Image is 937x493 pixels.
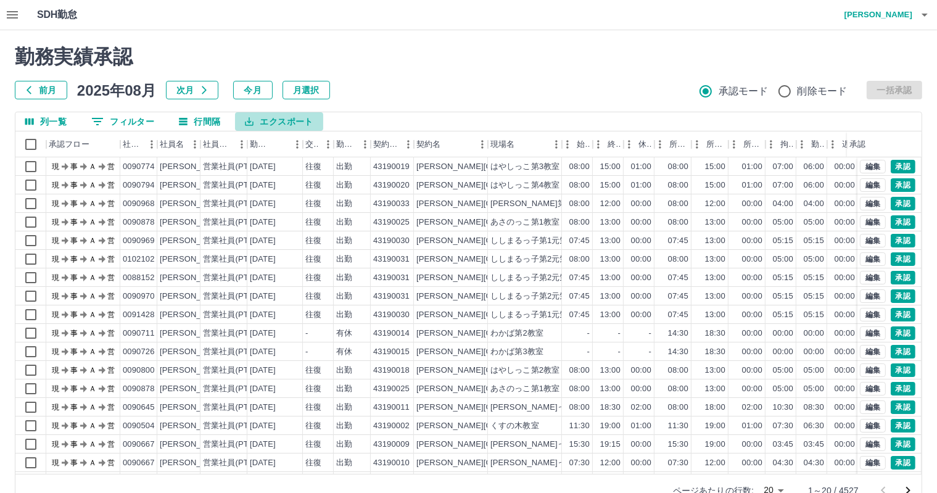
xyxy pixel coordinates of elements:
div: 43190030 [373,235,410,247]
button: 承認 [891,308,915,321]
text: 営 [107,199,115,208]
div: 出勤 [336,198,352,210]
button: 編集 [860,215,886,229]
div: 07:45 [668,235,688,247]
div: 00:00 [742,254,762,265]
div: 所定開始 [654,131,691,157]
div: [DATE] [250,161,276,173]
text: 現 [52,181,59,189]
text: 現 [52,292,59,300]
text: 営 [107,162,115,171]
text: 現 [52,273,59,282]
div: [PERSON_NAME] [160,272,227,284]
div: 出勤 [336,272,352,284]
div: [PERSON_NAME][GEOGRAPHIC_DATA] [416,161,569,173]
div: 0090970 [123,291,155,302]
div: 07:45 [668,272,688,284]
div: 05:00 [773,254,793,265]
text: 事 [70,181,78,189]
div: 08:00 [569,180,590,191]
div: 営業社員(PT契約) [203,254,268,265]
div: 08:00 [569,254,590,265]
div: 営業社員(PT契約) [203,217,268,228]
text: 営 [107,292,115,300]
button: 前月 [15,81,67,99]
button: 行間隔 [169,112,230,131]
div: 05:15 [804,272,824,284]
div: 00:00 [742,217,762,228]
div: 契約名 [414,131,488,157]
div: 05:00 [804,217,824,228]
button: メニュー [288,135,307,154]
button: 承認 [891,215,915,229]
text: 事 [70,199,78,208]
div: 出勤 [336,235,352,247]
div: 00:00 [742,272,762,284]
button: メニュー [186,135,204,154]
text: Ａ [89,310,96,319]
button: 編集 [860,437,886,451]
div: 営業社員(PT契約) [203,235,268,247]
button: 承認 [891,234,915,247]
div: 43190019 [373,161,410,173]
div: あさのっこ第1教室 [490,217,560,228]
div: [PERSON_NAME] [160,217,227,228]
button: メニュー [547,135,566,154]
div: 0091428 [123,309,155,321]
button: 編集 [860,456,886,470]
button: 編集 [860,197,886,210]
div: 00:00 [835,235,855,247]
div: 往復 [305,272,321,284]
div: 休憩 [638,131,652,157]
div: 13:00 [705,309,725,321]
button: 列選択 [15,112,76,131]
text: 営 [107,310,115,319]
div: 05:15 [773,309,793,321]
div: 05:15 [804,291,824,302]
button: 編集 [860,382,886,396]
div: 出勤 [336,254,352,265]
div: 往復 [305,235,321,247]
div: 往復 [305,180,321,191]
div: 所定開始 [669,131,689,157]
text: 現 [52,310,59,319]
h2: 勤務実績承認 [15,45,922,68]
div: [PERSON_NAME] [160,198,227,210]
div: 00:00 [631,291,651,302]
text: Ａ [89,236,96,245]
button: メニュー [142,135,161,154]
text: 事 [70,236,78,245]
div: 00:00 [631,309,651,321]
button: 承認 [891,271,915,284]
button: 承認 [891,382,915,396]
div: 06:00 [804,161,824,173]
button: 編集 [860,400,886,414]
div: 交通費 [303,131,334,157]
div: 00:00 [835,291,855,302]
div: 契約名 [416,131,440,157]
div: 00:00 [742,309,762,321]
div: 現場名 [490,131,514,157]
text: 事 [70,218,78,226]
div: 00:00 [835,217,855,228]
div: 00:00 [835,309,855,321]
div: [DATE] [250,198,276,210]
div: 現場名 [488,131,562,157]
div: 07:45 [569,235,590,247]
div: 往復 [305,198,321,210]
div: 営業社員(PT契約) [203,180,268,191]
div: ししまるっ子第2元気クラブ [490,254,592,265]
div: ししまるっ子第2元気クラブ [490,272,592,284]
h5: 2025年08月 [77,81,156,99]
div: 0090969 [123,235,155,247]
div: 07:45 [569,272,590,284]
button: 編集 [860,308,886,321]
div: 始業 [562,131,593,157]
div: 07:45 [668,309,688,321]
text: 現 [52,199,59,208]
div: 15:00 [600,180,621,191]
text: 現 [52,162,59,171]
div: [PERSON_NAME][GEOGRAPHIC_DATA] [416,309,569,321]
div: [PERSON_NAME] [160,161,227,173]
div: 05:15 [773,272,793,284]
